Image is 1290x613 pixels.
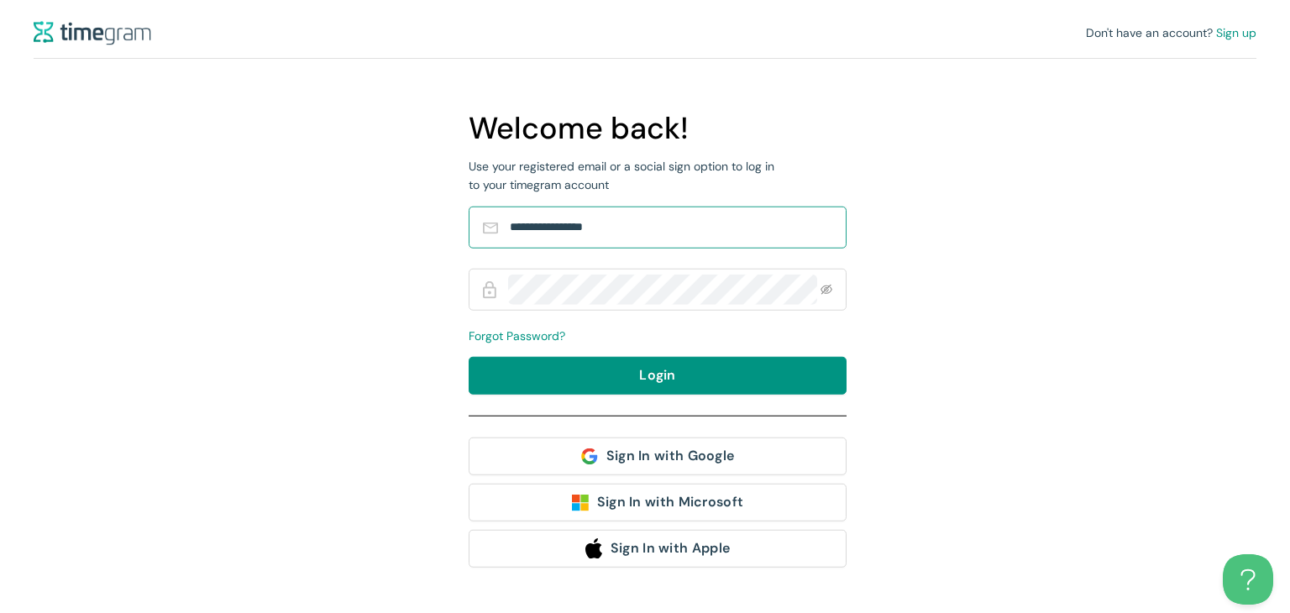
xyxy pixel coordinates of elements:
[469,156,784,193] div: Use your registered email or a social sign option to log in to your timegram account
[34,21,151,45] img: logo
[585,538,602,559] img: apple_logo.svg.d3405fc89ec32574d3f8fcfecea41810.svg
[606,445,735,466] span: Sign In with Google
[469,105,918,153] h1: Welcome back!
[1086,24,1256,42] div: Don't have an account?
[597,491,744,512] span: Sign In with Microsoft
[611,537,730,558] span: Sign In with Apple
[469,483,847,521] button: Sign In with Microsoft
[483,281,496,299] img: Password%20icon.e6694d69a3b8da29ba6a8b8d8359ce16.svg
[1223,554,1273,605] iframe: Toggle Customer Support
[483,222,498,234] img: workEmail.b6d5193ac24512bb5ed340f0fc694c1d.svg
[469,356,847,394] button: Login
[469,529,847,567] button: Sign In with Apple
[572,495,589,511] img: microsoft_symbol.svg.7adfcf4148f1340ac07bbd622f15fa9b.svg
[469,437,847,474] button: Sign In with Google
[639,364,676,385] span: Login
[821,283,832,295] span: eye-invisible
[581,448,598,465] img: Google%20icon.929585cbd2113aa567ae39ecc8c7a1ec.svg
[469,327,565,343] span: Forgot Password?
[1216,25,1256,40] span: Sign up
